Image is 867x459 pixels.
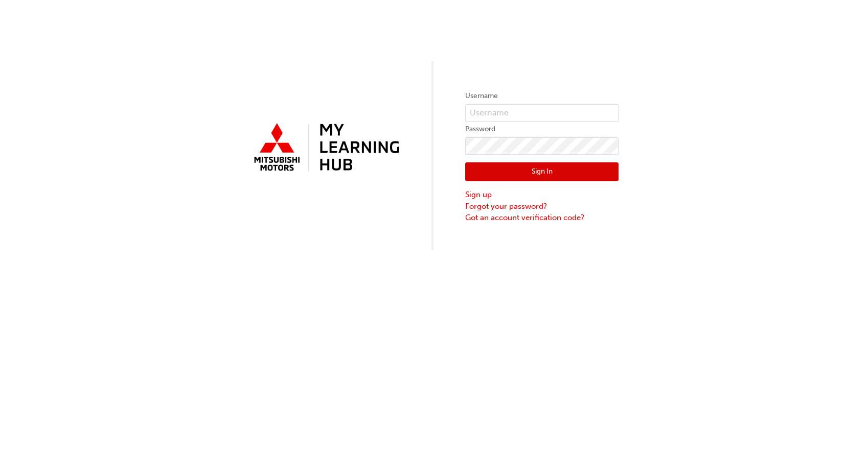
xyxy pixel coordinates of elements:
label: Password [465,123,619,135]
label: Username [465,90,619,102]
a: Sign up [465,189,619,201]
a: Forgot your password? [465,201,619,212]
a: Got an account verification code? [465,212,619,224]
input: Username [465,104,619,122]
img: mmal [248,119,402,177]
button: Sign In [465,162,619,182]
